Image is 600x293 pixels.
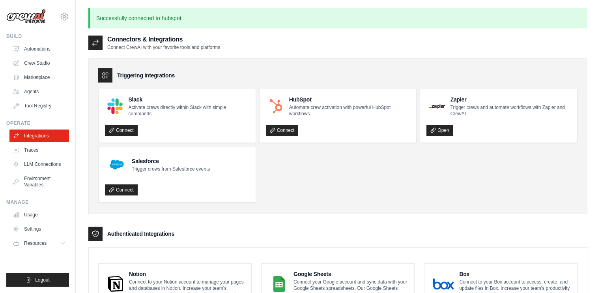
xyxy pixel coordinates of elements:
[6,273,69,287] button: Logout
[270,276,288,292] img: Google Sheets Logo
[35,277,50,283] span: Logout
[105,184,138,195] a: Connect
[9,172,69,191] a: Environment Variables
[289,104,410,117] p: Automate crew activation with powerful HubSpot workflows
[6,33,69,39] div: Build
[450,104,571,117] p: Trigger crews and automate workflows with Zapier and CrewAI
[107,35,220,44] h2: Connectors & Integrations
[6,9,46,24] img: Logo
[9,57,69,69] a: Crew Studio
[128,104,249,117] p: Activate crews directly within Slack with simple commands
[450,96,571,103] h4: Zapier
[128,96,249,103] h4: Slack
[117,71,175,79] h3: Triggering Integrations
[426,125,453,136] a: Open
[9,43,69,55] a: Automations
[429,104,445,109] img: Zapier Logo
[107,44,220,51] p: Connect CrewAI with your favorite tools and platforms
[6,199,69,205] div: Manage
[9,158,69,171] a: LLM Connections
[107,155,126,174] img: Salesforce Logo
[289,96,410,103] h4: HubSpot
[9,208,69,221] a: Usage
[9,71,69,84] a: Marketplace
[9,237,69,250] button: Resources
[107,276,123,292] img: Notion Logo
[9,223,69,235] a: Settings
[107,98,123,114] img: Slack Logo
[9,130,69,142] a: Integrations
[24,240,47,246] span: Resources
[9,85,69,98] a: Agents
[88,8,587,28] p: Successfully connected to hubspot
[9,144,69,156] a: Traces
[6,120,69,126] div: Operate
[433,276,454,292] img: Box Logo
[132,166,210,172] p: Trigger crews from Salesforce events
[293,270,408,278] h4: Google Sheets
[9,100,69,112] a: Tool Registry
[107,230,174,238] h3: Authenticated Integrations
[129,270,245,278] h4: Notion
[266,125,299,136] a: Connect
[132,157,210,165] h4: Salesforce
[105,125,138,136] a: Connect
[459,270,571,278] h4: Box
[268,98,284,114] img: HubSpot Logo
